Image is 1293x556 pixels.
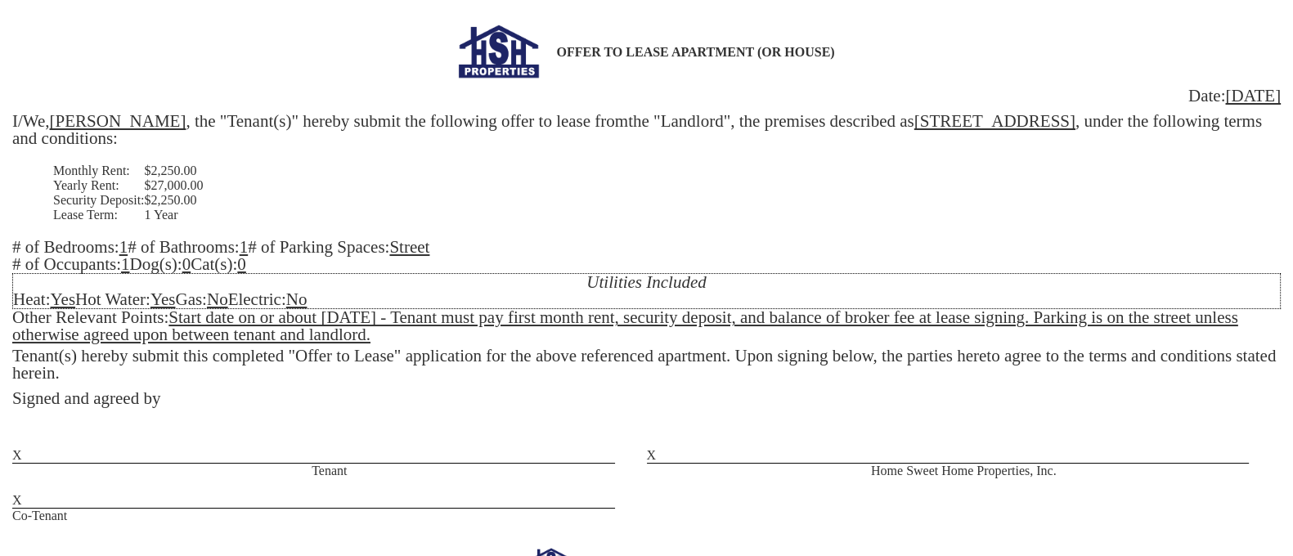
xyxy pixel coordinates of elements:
[12,25,1281,523] div: I/We, , the "Tenant(s)" hereby submit the following offer to lease from the "Landlord", the premi...
[207,289,228,309] u: No
[647,448,1250,464] div: X
[12,448,615,464] div: X
[914,111,1075,131] u: [STREET_ADDRESS]
[12,493,647,523] div: Co-Tenant
[53,208,145,222] td: Lease Term:
[150,289,176,309] u: Yes
[556,45,834,59] b: OFFER TO LEASE APARTMENT (OR HOUSE)
[286,289,308,309] u: No
[389,237,429,257] u: Street
[119,237,128,257] u: 1
[647,464,1282,478] center: Home Sweet Home Properties, Inc.
[1225,86,1281,105] u: [DATE]
[12,87,1281,105] div: Date:
[12,464,647,478] center: Tenant
[240,237,249,257] u: 1
[237,254,246,274] u: 0
[182,254,191,274] u: 0
[53,164,145,178] td: Monthly Rent:
[50,289,75,309] u: Yes
[53,178,145,193] td: Yearly Rent:
[50,111,186,131] u: [PERSON_NAME]
[121,254,130,274] u: 1
[12,390,1281,407] div: Signed and agreed by
[53,193,145,208] td: Security Deposit:
[12,493,615,509] div: X
[586,272,706,292] i: Utilities Included
[12,307,1238,344] u: Start date on or about [DATE] - Tenant must pay first month rent, security deposit, and balance o...
[12,273,1281,309] div: Heat: Hot Water: Gas: Electric:
[458,25,540,79] img: logol.png
[12,347,1281,382] div: Tenant(s) hereby submit this completed "Offer to Lease" application for the above referenced apar...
